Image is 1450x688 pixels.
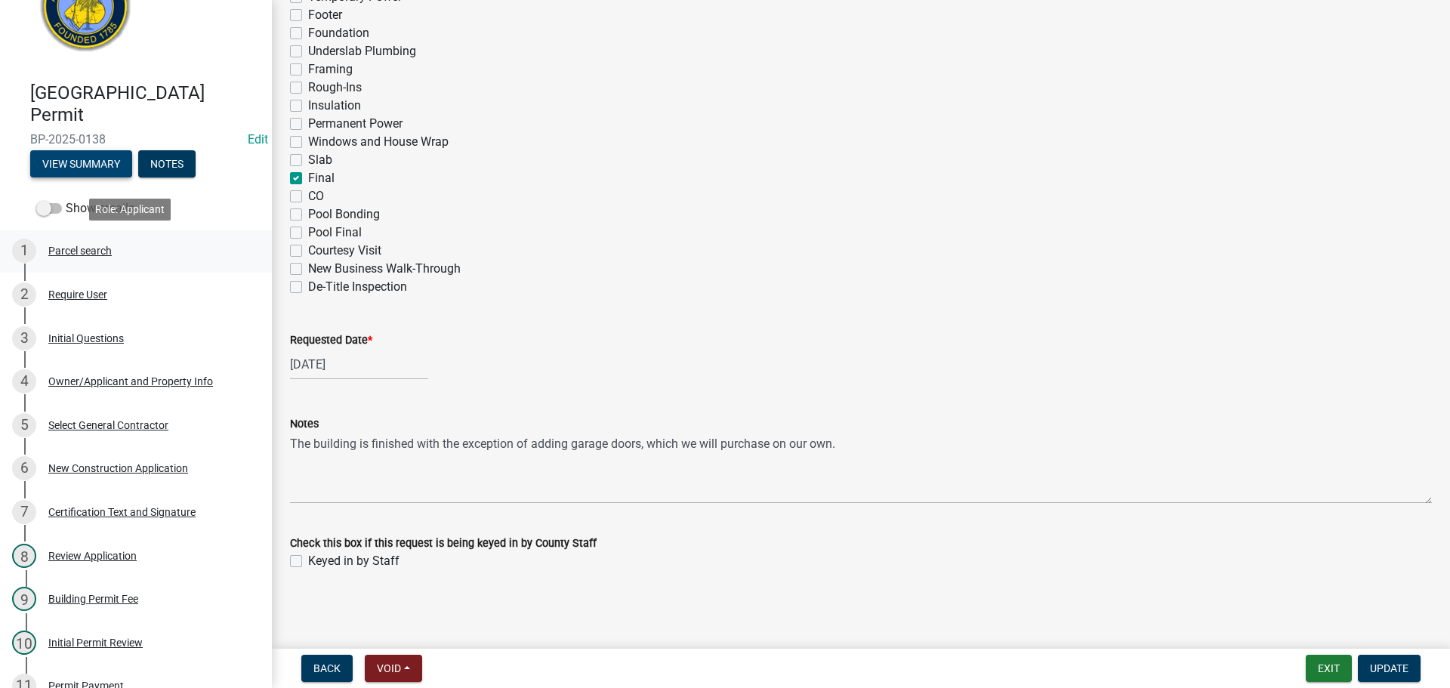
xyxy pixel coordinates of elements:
div: 9 [12,587,36,611]
div: 5 [12,413,36,437]
label: Underslab Plumbing [308,42,416,60]
span: Back [313,662,341,674]
div: 3 [12,326,36,350]
label: Notes [290,419,319,430]
label: Insulation [308,97,361,115]
label: Slab [308,151,332,169]
label: Check this box if this request is being keyed in by County Staff [290,538,597,549]
div: 10 [12,631,36,655]
button: Exit [1306,655,1352,682]
div: 8 [12,544,36,568]
label: Final [308,169,335,187]
button: Notes [138,150,196,177]
wm-modal-confirm: Notes [138,159,196,171]
label: Pool Bonding [308,205,380,224]
wm-modal-confirm: Edit Application Number [248,132,268,147]
label: Keyed in by Staff [308,552,400,570]
button: Void [365,655,422,682]
div: Owner/Applicant and Property Info [48,376,213,387]
label: Windows and House Wrap [308,133,449,151]
div: Role: Applicant [89,199,171,221]
label: Foundation [308,24,369,42]
label: Footer [308,6,342,24]
label: Show emails [36,199,134,218]
div: 6 [12,456,36,480]
label: Pool Final [308,224,362,242]
div: Review Application [48,551,137,561]
label: Rough-Ins [308,79,362,97]
label: New Business Walk-Through [308,260,461,278]
label: CO [308,187,324,205]
div: 4 [12,369,36,393]
div: 7 [12,500,36,524]
span: Update [1370,662,1408,674]
a: Edit [248,132,268,147]
span: BP-2025-0138 [30,132,242,147]
wm-modal-confirm: Summary [30,159,132,171]
label: Requested Date [290,335,372,346]
div: Building Permit Fee [48,594,138,604]
div: 1 [12,239,36,263]
button: View Summary [30,150,132,177]
label: Courtesy Visit [308,242,381,260]
label: De-Title Inspection [308,278,407,296]
input: mm/dd/yyyy [290,349,428,380]
button: Back [301,655,353,682]
label: Permanent Power [308,115,403,133]
div: Parcel search [48,245,112,256]
div: Initial Permit Review [48,637,143,648]
span: Void [377,662,401,674]
button: Update [1358,655,1421,682]
div: New Construction Application [48,463,188,474]
div: Initial Questions [48,333,124,344]
h4: [GEOGRAPHIC_DATA] Permit [30,82,260,126]
div: 2 [12,282,36,307]
div: Require User [48,289,107,300]
div: Certification Text and Signature [48,507,196,517]
label: Framing [308,60,353,79]
div: Select General Contractor [48,420,168,430]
